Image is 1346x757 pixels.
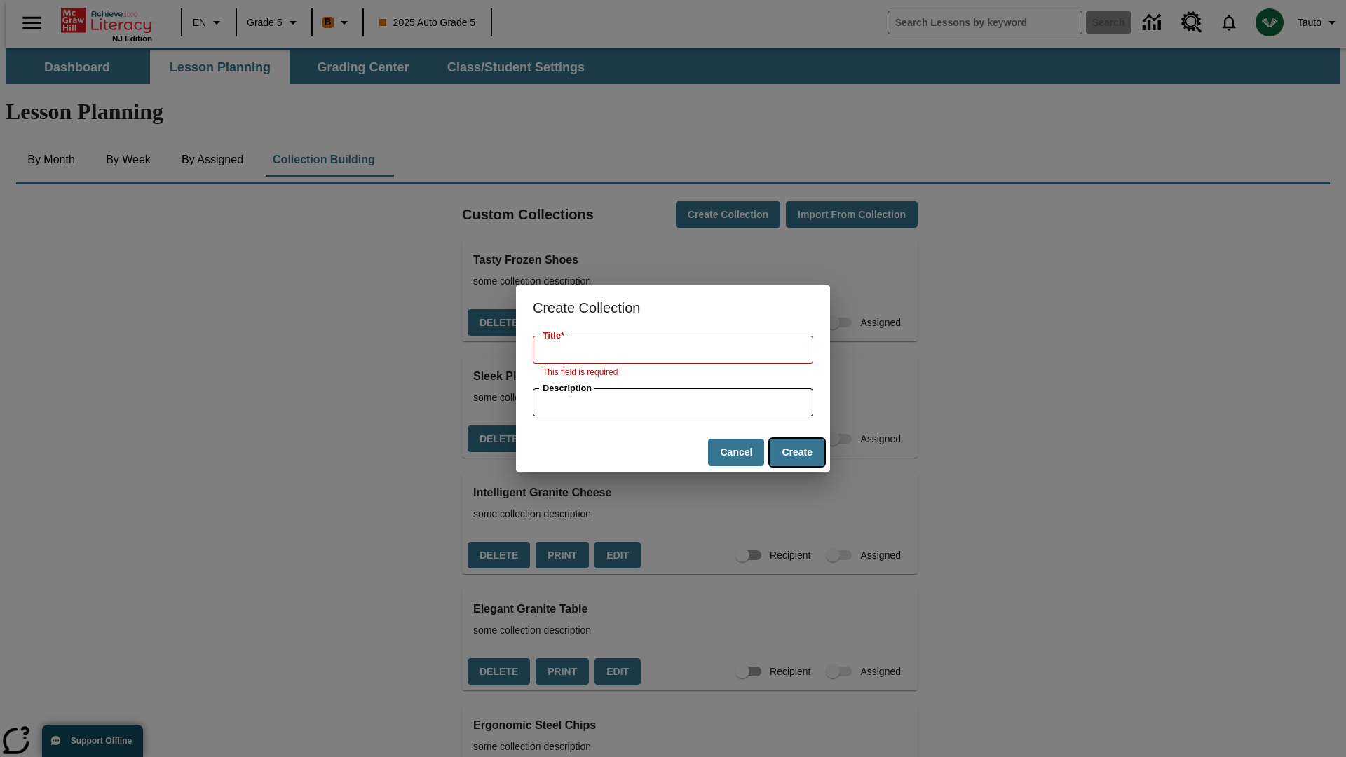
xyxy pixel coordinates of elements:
label: Title [543,329,564,342]
button: Create [770,439,824,466]
h2: Create Collection [516,285,830,330]
button: Cancel [708,439,764,466]
label: Description [543,382,592,395]
p: This field is required [543,366,803,380]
